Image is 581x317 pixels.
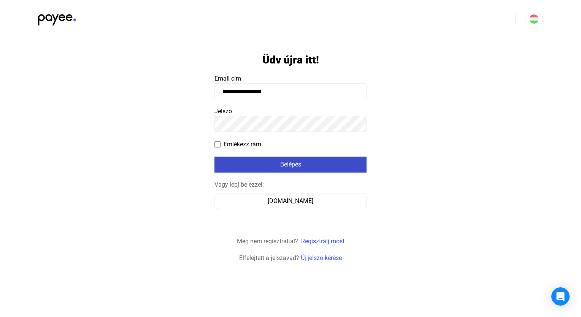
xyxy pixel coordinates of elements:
font: [DOMAIN_NAME] [268,197,313,204]
a: Regisztrálj most [301,238,344,245]
img: black-payee-blue-dot.svg [38,10,76,25]
span: Email cím [214,75,241,82]
font: Belépés [280,161,301,168]
span: Még nem regisztráltál? [237,238,298,245]
a: [DOMAIN_NAME] [214,197,367,204]
button: [DOMAIN_NAME] [214,193,367,209]
img: HU [529,14,538,24]
font: Emlékezz rám [224,141,261,148]
div: Nyissa meg az Intercom Messengert [551,287,570,306]
div: Vagy lépj be ezzel: [214,180,367,189]
button: HU [525,10,543,28]
h1: Üdv újra itt! [262,53,319,67]
span: Jelszó [214,108,232,115]
span: Elfelejtett a jelszavad? [239,254,299,262]
button: Belépés [214,157,367,173]
a: Új jelszó kérése [301,254,342,262]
